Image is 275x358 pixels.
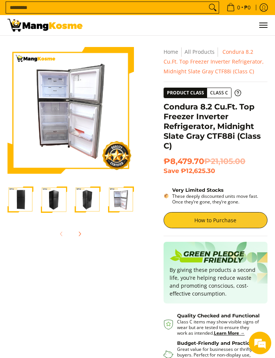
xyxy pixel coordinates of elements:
[170,248,245,266] img: Badge sustainability green pledge friendly
[214,330,245,336] a: Learn More →
[71,226,88,242] button: Next
[90,15,267,35] ul: Customer Navigation
[177,340,254,346] strong: Budget-Friendly and Practical
[236,5,241,10] span: 0
[164,102,267,151] h1: Condura 8.2 Cu.Ft. Top Freezer Inverter Refrigerator, Midnight Slate Gray CTF88i (Class C)
[164,88,241,98] a: Product Class Class C
[185,48,215,55] a: All Products
[177,313,260,319] strong: Quality Checked and Functional
[90,15,267,35] nav: Main Menu
[207,2,219,13] button: Search
[181,167,215,174] span: ₱12,625.30
[8,47,134,174] img: Condura 8.2 Cu.Ft. Top Freezer Inverter Refrigerator, Midnight Slate Gray CTF88i (Class C)
[8,187,33,212] img: Condura 8.2 Cu.Ft. Top Freezer Inverter Refrigerator, Midnight Slate Gray CTF88i (Class C)-1
[164,48,178,55] a: Home
[164,48,264,75] span: Condura 8.2 Cu.Ft. Top Freezer Inverter Refrigerator, Midnight Slate Gray CTF88i (Class C)
[164,47,267,76] nav: Breadcrumbs
[164,156,245,166] span: ₱8,479.70
[170,266,261,297] p: By giving these products a second life, you’re helping reduce waste and promoting conscious, cost...
[8,19,83,32] img: Condura 8.2 Cu.Ft. Top Freezer Inverter Refrigerator, Midnight Slate G | Mang Kosme
[108,187,134,212] img: Condura 8.2 Cu.Ft. Top Freezer Inverter Refrigerator, Midnight Slate Gray CTF88i (Class C)-4
[75,187,101,212] img: Condura 8.2 Cu.Ft. Top Freezer Inverter Refrigerator, Midnight Slate Gray CTF88i (Class C)-3
[224,3,253,12] span: •
[172,193,267,205] p: These deeply discounted units move fast. Once they’re gone, they’re gone.
[164,212,267,228] a: How to Purchase
[204,156,245,166] del: ₱21,105.00
[258,15,267,35] button: Menu
[177,319,260,336] p: Class C items may show visible signs of wear but are tested to ensure they work as intended.
[41,187,67,212] img: Condura 8.2 Cu.Ft. Top Freezer Inverter Refrigerator, Midnight Slate Gray CTF88i (Class C)-2
[164,88,207,98] span: Product Class
[207,88,231,98] span: Class C
[172,187,224,193] strong: Very Limited Stocks
[164,167,179,174] span: Save
[243,5,252,10] span: ₱0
